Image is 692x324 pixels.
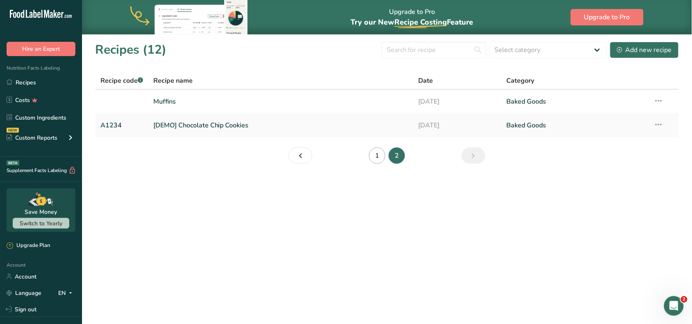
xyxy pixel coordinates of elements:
span: Switch to Yearly [20,220,62,227]
div: Custom Reports [7,134,57,142]
span: Try our New Feature [351,17,473,27]
div: Upgrade Plan [7,242,50,250]
a: A1234 [100,117,143,134]
a: Muffins [153,93,409,110]
button: Upgrade to Pro [571,9,644,25]
span: Date [418,76,433,86]
span: Recipe code [100,76,143,85]
div: NEW [7,128,19,133]
div: Upgrade to Pro [351,0,473,34]
a: [DATE] [418,117,497,134]
div: BETA [7,161,19,165]
a: Baked Goods [507,117,644,134]
div: Save Money [25,208,57,216]
span: Recipe Costing [394,17,447,27]
a: [DATE] [418,93,497,110]
div: Add new recipe [617,45,672,55]
button: Hire an Expert [7,42,75,56]
a: Language [7,286,41,300]
span: 2 [681,296,687,303]
span: Category [507,76,535,86]
div: EN [58,288,75,298]
a: Baked Goods [507,93,644,110]
iframe: Intercom live chat [664,296,684,316]
a: Page 3. [462,147,485,164]
button: Switch to Yearly [13,218,69,229]
span: Upgrade to Pro [584,12,630,22]
h1: Recipes (12) [95,41,166,59]
button: Add new recipe [610,42,679,58]
span: Recipe name [153,76,193,86]
input: Search for recipe [382,42,487,58]
a: Page 1. [369,147,385,164]
a: [DEMO] Chocolate Chip Cookies [153,117,409,134]
a: Page 1. [289,147,312,164]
